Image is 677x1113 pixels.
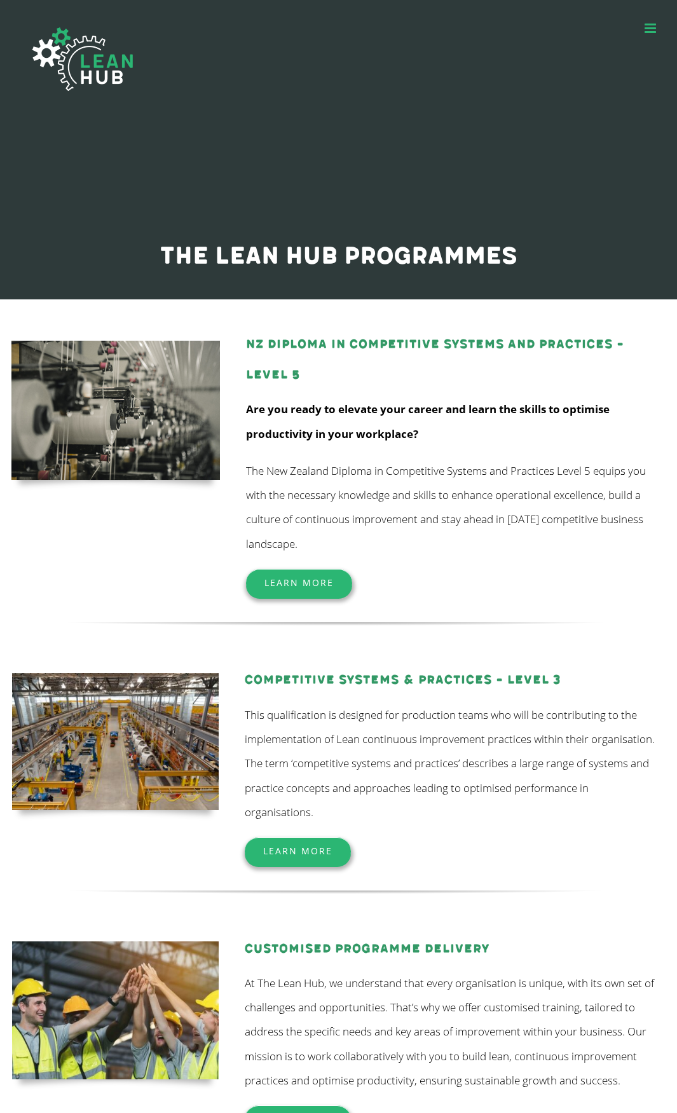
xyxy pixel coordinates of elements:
a: Learn More [246,569,352,596]
span: This qualification is designed for production teams who will be contributing to the implementatio... [245,707,655,819]
span: Learn More [264,577,334,589]
span: Learn More [263,845,332,857]
img: kevin-limbri-mBXQCNKbq7E-unsplash [11,341,220,480]
span: The New Zealand Diploma in Competitive Systems and Practices Level 5 equips you with the necessar... [246,463,646,551]
a: Competitive Systems & Practices – Level 3 [245,673,561,687]
img: science-in-hd-pAzSrQF3XUQ-unsplash [12,673,219,810]
img: Group,Of,Diverse,Warehouse,Workers,Join,Hands,Together,In,Storage [12,941,219,1079]
strong: Are you ready to elevate your career and learn the skills to optimise productivity in your workpl... [246,402,610,440]
img: The Lean Hub | Optimising productivity with Lean Logo [19,14,146,104]
a: NZ Diploma in Competitive Systems and Practices – Level 5 [246,337,624,382]
span: At The Lean Hub, we understand that every organisation is unique, with its own set of challenges ... [245,976,654,1088]
a: Learn More [245,837,351,864]
a: Toggle mobile menu [645,22,658,35]
a: Customised Programme Delivery [245,941,489,956]
span: The Lean Hub programmes [160,242,517,270]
